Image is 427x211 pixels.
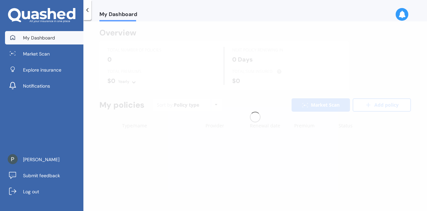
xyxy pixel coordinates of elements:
span: Log out [23,188,39,195]
a: Submit feedback [5,169,83,182]
span: Market Scan [23,50,50,57]
a: Log out [5,185,83,198]
span: Notifications [23,83,50,89]
a: Explore insurance [5,63,83,77]
a: Market Scan [5,47,83,61]
span: My Dashboard [99,11,137,20]
span: My Dashboard [23,34,55,41]
a: [PERSON_NAME] [5,153,83,166]
span: [PERSON_NAME] [23,156,59,163]
a: Notifications [5,79,83,93]
span: Explore insurance [23,67,61,73]
a: My Dashboard [5,31,83,44]
span: Submit feedback [23,172,60,179]
img: ACg8ocLgZtZQW056aOei7S6tdcED-5n9Tdd5PxIDkKRVWiMPSCjJ-Q=s96-c [8,154,18,164]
